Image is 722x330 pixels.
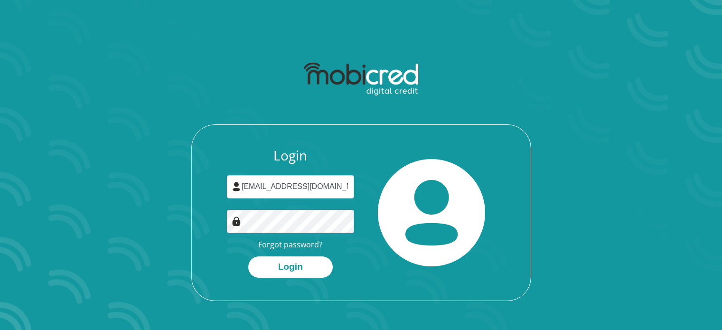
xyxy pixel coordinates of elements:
[248,256,333,278] button: Login
[227,148,354,164] h3: Login
[258,239,322,250] a: Forgot password?
[304,63,418,96] img: mobicred logo
[232,217,241,226] img: Image
[227,175,354,198] input: Username
[232,182,241,191] img: user-icon image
